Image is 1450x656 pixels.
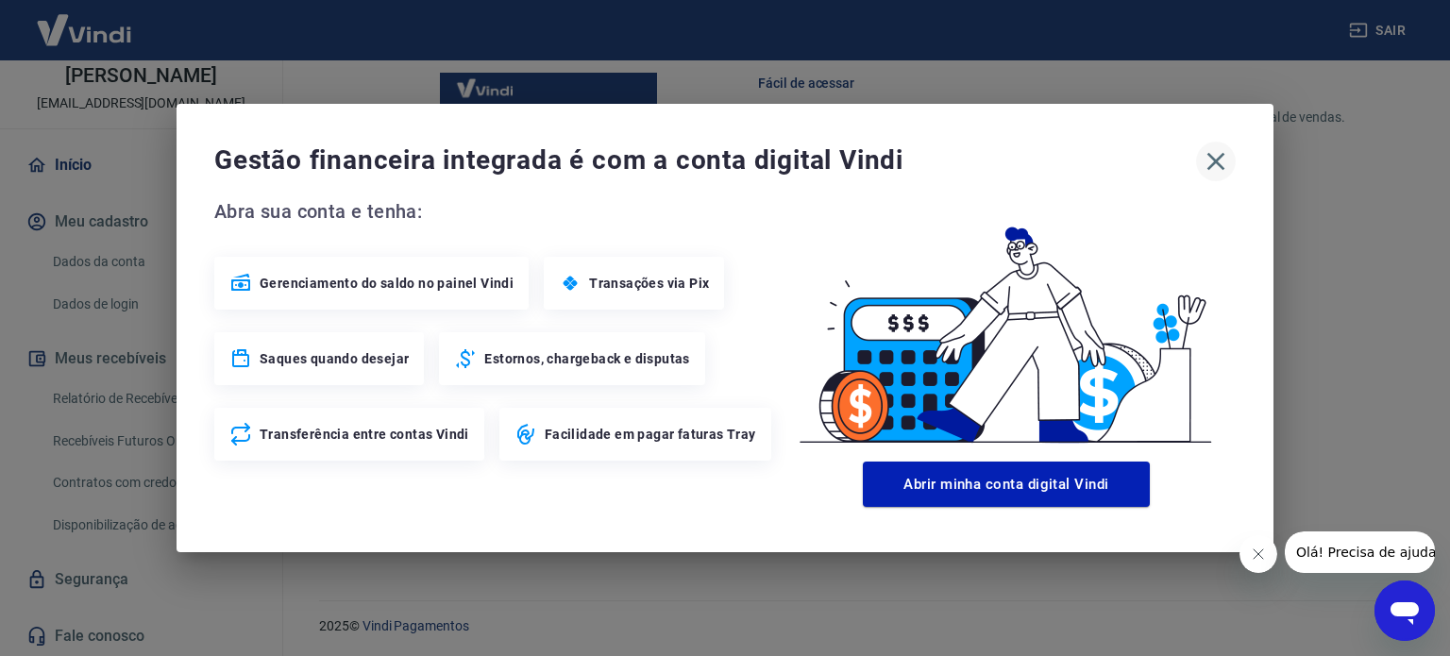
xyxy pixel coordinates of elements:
[484,349,689,368] span: Estornos, chargeback e disputas
[214,196,777,227] span: Abra sua conta e tenha:
[11,13,159,28] span: Olá! Precisa de ajuda?
[214,142,1196,179] span: Gestão financeira integrada é com a conta digital Vindi
[863,462,1150,507] button: Abrir minha conta digital Vindi
[260,274,514,293] span: Gerenciamento do saldo no painel Vindi
[777,196,1236,454] img: Good Billing
[589,274,709,293] span: Transações via Pix
[260,349,409,368] span: Saques quando desejar
[1239,535,1277,573] iframe: Fechar mensagem
[1285,531,1435,573] iframe: Mensagem da empresa
[1374,580,1435,641] iframe: Botão para abrir a janela de mensagens
[260,425,469,444] span: Transferência entre contas Vindi
[545,425,756,444] span: Facilidade em pagar faturas Tray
